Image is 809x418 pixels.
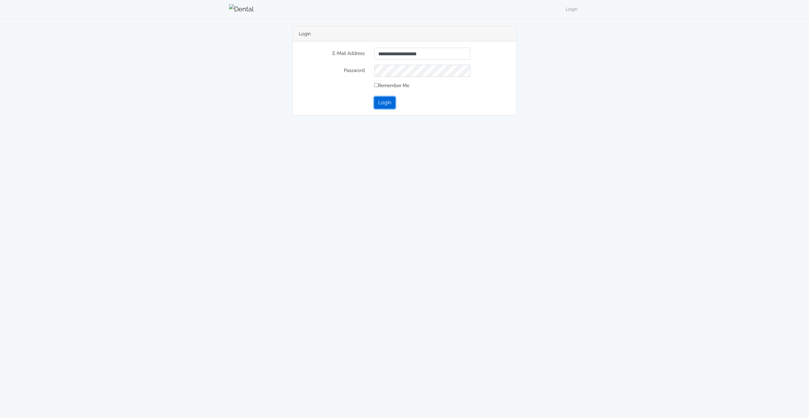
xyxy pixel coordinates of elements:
[374,82,409,89] label: Remember Me
[229,4,254,14] img: Dental Whale Logo
[293,26,516,41] div: Login
[374,97,395,109] button: Login
[299,48,369,60] label: E-Mail Address
[374,83,378,87] input: Remember Me
[299,65,369,77] label: Password
[563,3,580,15] a: Login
